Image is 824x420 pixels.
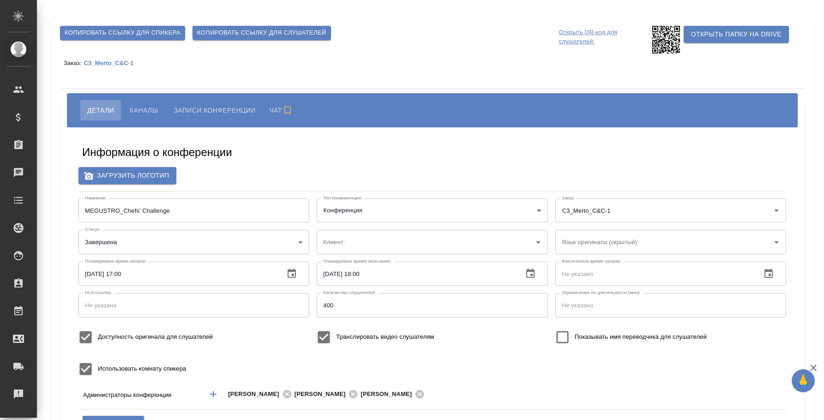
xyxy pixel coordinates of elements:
span: Открыть папку на Drive [691,29,782,40]
input: Не указана [78,293,309,317]
p: C3_Merto_C&C-1 [84,60,140,66]
div: Завершена [78,230,309,254]
span: Записи конференции [174,105,255,116]
span: Детали [87,105,114,116]
h5: Информация о конференции [82,145,232,160]
input: Не указан [78,198,309,222]
input: Не указано [555,293,786,317]
button: 🙏 [792,369,815,392]
p: Открыть QR-код для слушателей: [559,26,650,54]
button: Open [718,393,720,395]
span: 🙏 [795,371,811,390]
div: [PERSON_NAME] [361,389,427,400]
span: Использовать комнату спикера [98,364,186,373]
span: Копировать ссылку для спикера [65,28,180,38]
p: Заказ: [64,60,84,66]
span: [PERSON_NAME] [361,390,417,399]
button: Копировать ссылку для спикера [60,26,185,40]
div: Конференция [317,198,547,222]
span: Показывать имя переводчика для слушателей [575,332,707,342]
button: Open [770,236,783,249]
span: Каналы [130,105,158,116]
button: Добавить менеджера [202,383,224,405]
span: Загрузить логотип [86,170,169,181]
input: Не указано [317,262,515,286]
span: Доступность оригинала для слушателей [98,332,213,342]
span: Транслировать видео слушателям [336,332,434,342]
div: [PERSON_NAME] [295,389,361,400]
input: Не указано [555,262,754,286]
span: Копировать ссылку для слушателей [197,28,326,38]
button: Копировать ссылку для слушателей [192,26,331,40]
p: Администраторы конференции [83,390,199,400]
span: [PERSON_NAME] [295,390,351,399]
a: C3_Merto_C&C-1 [84,59,140,66]
button: Open [532,236,545,249]
span: Чат [270,105,295,116]
label: Загрузить логотип [78,167,176,184]
input: Не указано [317,293,547,317]
button: Открыть папку на Drive [684,26,789,43]
span: [PERSON_NAME] [228,390,285,399]
input: Не указано [78,262,277,286]
button: Open [770,204,783,217]
div: [PERSON_NAME] [228,389,295,400]
svg: Подписаться [282,105,293,116]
